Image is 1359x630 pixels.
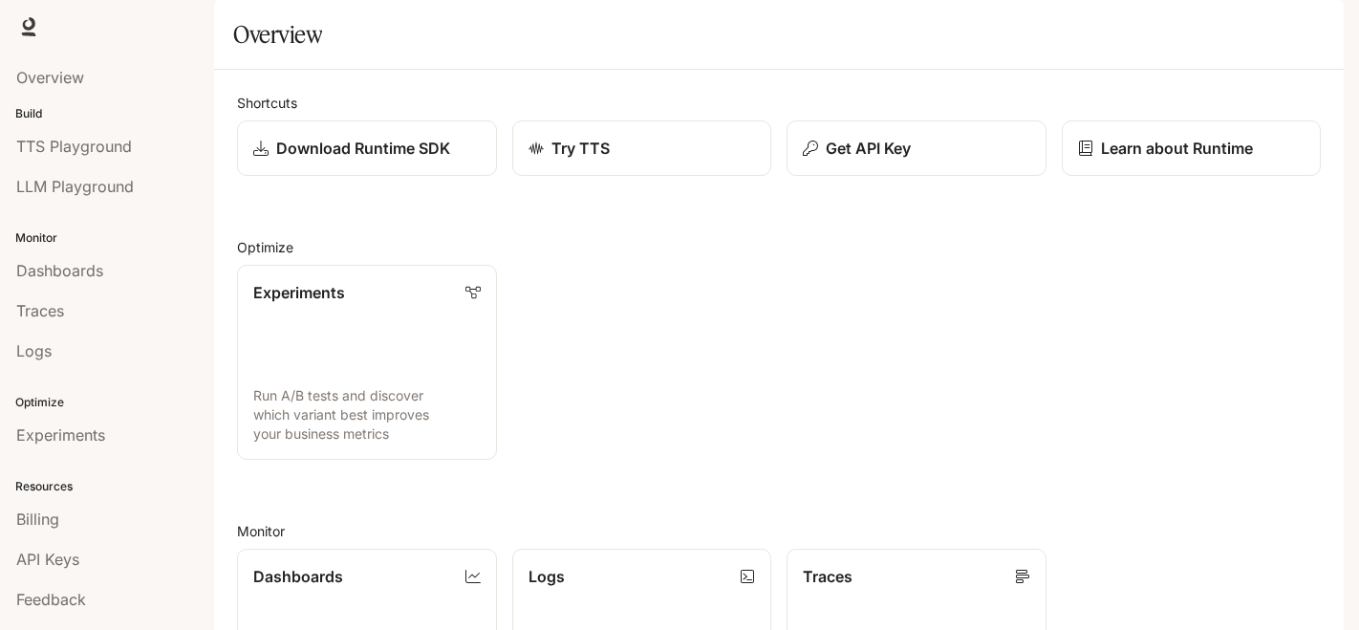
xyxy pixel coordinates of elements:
h2: Shortcuts [237,93,1321,113]
p: Run A/B tests and discover which variant best improves your business metrics [253,386,481,444]
p: Dashboards [253,565,343,588]
h2: Optimize [237,237,1321,257]
a: Try TTS [512,120,772,176]
h2: Monitor [237,521,1321,541]
a: Download Runtime SDK [237,120,497,176]
a: ExperimentsRun A/B tests and discover which variant best improves your business metrics [237,265,497,460]
p: Learn about Runtime [1101,137,1253,160]
button: Get API Key [787,120,1046,176]
h1: Overview [233,15,322,54]
p: Traces [803,565,852,588]
p: Experiments [253,281,345,304]
p: Download Runtime SDK [276,137,450,160]
p: Try TTS [551,137,610,160]
p: Get API Key [826,137,911,160]
a: Learn about Runtime [1062,120,1322,176]
p: Logs [528,565,565,588]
